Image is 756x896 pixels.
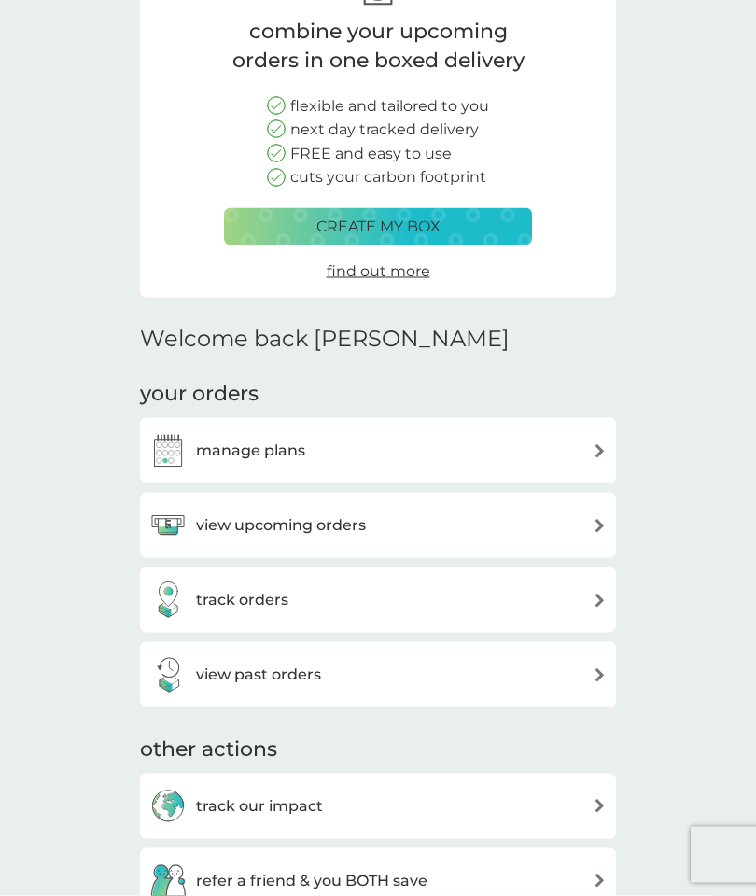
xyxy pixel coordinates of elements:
h2: Welcome back [PERSON_NAME] [140,326,510,353]
h3: manage plans [196,439,305,463]
img: arrow right [593,444,607,458]
img: arrow right [593,799,607,813]
p: FREE and easy to use [290,142,452,166]
h3: view upcoming orders [196,513,366,538]
p: next day tracked delivery [290,118,479,142]
h3: refer a friend & you BOTH save [196,869,427,893]
h3: other actions [140,735,277,764]
img: arrow right [593,874,607,888]
img: arrow right [593,594,607,608]
h3: track our impact [196,794,323,819]
button: create my box [224,208,532,245]
p: combine your upcoming orders in one boxed delivery [224,18,532,76]
h3: your orders [140,380,259,409]
p: create my box [316,215,441,239]
p: cuts your carbon footprint [290,165,486,189]
a: find out more [327,259,430,284]
h3: view past orders [196,663,321,687]
span: find out more [327,262,430,280]
img: arrow right [593,519,607,533]
h3: track orders [196,588,288,612]
p: flexible and tailored to you [290,94,489,119]
img: arrow right [593,668,607,682]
